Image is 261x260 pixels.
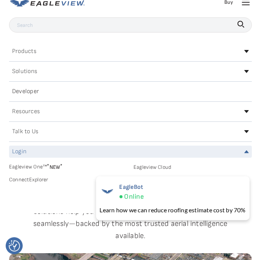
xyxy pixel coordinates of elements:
div: Learn how we can reduce roofing estimate cost by 70% [100,206,246,215]
span: EagleBot [120,184,144,191]
h2: Login [12,149,26,155]
input: Search [9,17,252,33]
a: Eagleview Cloud [134,164,252,171]
a: ConnectExplorer [9,176,127,183]
button: Consent Preferences [9,240,20,252]
img: EagleBot [100,184,115,199]
span: NEW [47,164,62,170]
h2: Resources [12,109,40,115]
a: Developer [9,86,252,98]
h2: Developer [12,89,39,95]
p: From high-resolution imagery to AI-driven property insights, our solutions help you work smarter,... [9,193,252,242]
span: Online [124,193,144,201]
a: Eagleview One™*NEW* [9,162,127,170]
h2: Products [12,48,36,54]
h2: Solutions [12,69,37,75]
h2: Talk to Us [12,129,38,135]
img: Revisit consent button [9,240,20,252]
